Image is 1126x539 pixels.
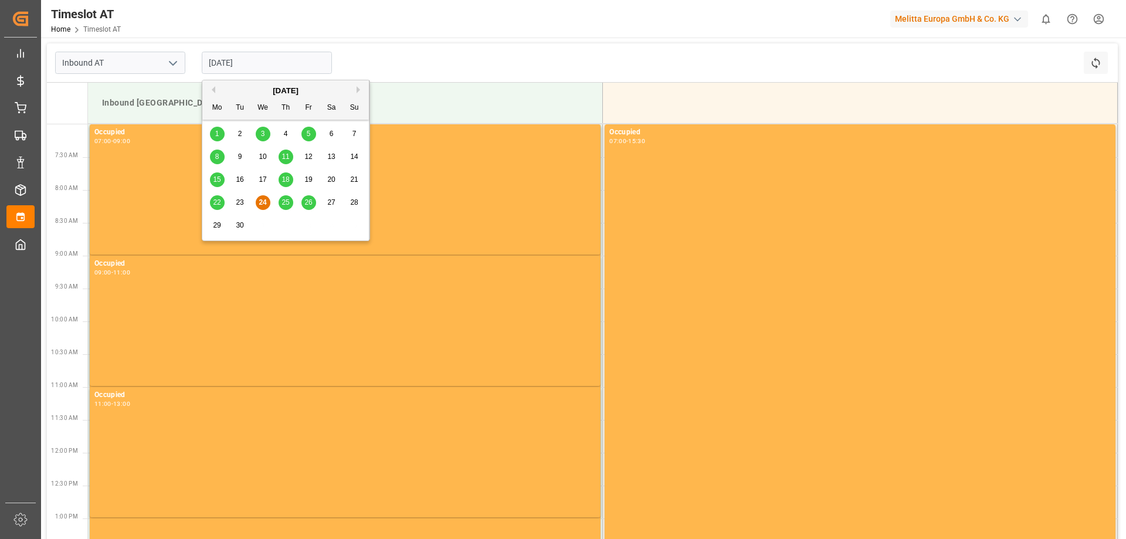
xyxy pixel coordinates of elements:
div: Choose Thursday, September 4th, 2025 [279,127,293,141]
span: 4 [284,130,288,138]
div: Choose Friday, September 5th, 2025 [301,127,316,141]
span: 7 [352,130,357,138]
span: 5 [307,130,311,138]
input: Type to search/select [55,52,185,74]
div: Choose Wednesday, September 10th, 2025 [256,150,270,164]
div: Choose Monday, September 22nd, 2025 [210,195,225,210]
div: Choose Tuesday, September 23rd, 2025 [233,195,247,210]
div: 13:00 [113,401,130,406]
div: Choose Sunday, September 28th, 2025 [347,195,362,210]
div: Choose Monday, September 29th, 2025 [210,218,225,233]
div: Choose Saturday, September 27th, 2025 [324,195,339,210]
div: Choose Wednesday, September 17th, 2025 [256,172,270,187]
div: Choose Friday, September 12th, 2025 [301,150,316,164]
span: 26 [304,198,312,206]
div: month 2025-09 [206,123,366,237]
span: 8:00 AM [55,185,78,191]
div: Choose Thursday, September 18th, 2025 [279,172,293,187]
span: 7:30 AM [55,152,78,158]
span: 30 [236,221,243,229]
div: Occupied [94,127,596,138]
button: Melitta Europa GmbH & Co. KG [890,8,1033,30]
div: Choose Saturday, September 13th, 2025 [324,150,339,164]
div: Mo [210,101,225,116]
div: Choose Monday, September 1st, 2025 [210,127,225,141]
div: - [111,138,113,144]
div: Choose Wednesday, September 3rd, 2025 [256,127,270,141]
div: Choose Friday, September 19th, 2025 [301,172,316,187]
div: 11:00 [94,401,111,406]
div: 09:00 [113,138,130,144]
span: 12 [304,152,312,161]
div: 11:00 [113,270,130,275]
span: 21 [350,175,358,184]
div: Choose Tuesday, September 16th, 2025 [233,172,247,187]
div: Choose Sunday, September 14th, 2025 [347,150,362,164]
span: 10:00 AM [51,316,78,323]
div: Choose Tuesday, September 9th, 2025 [233,150,247,164]
div: Choose Friday, September 26th, 2025 [301,195,316,210]
button: open menu [164,54,181,72]
span: 11 [281,152,289,161]
div: 15:30 [628,138,645,144]
span: 1 [215,130,219,138]
span: 12:00 PM [51,448,78,454]
div: Choose Monday, September 8th, 2025 [210,150,225,164]
div: - [111,401,113,406]
span: 23 [236,198,243,206]
div: Choose Monday, September 15th, 2025 [210,172,225,187]
span: 22 [213,198,221,206]
span: 2 [238,130,242,138]
div: 09:00 [94,270,111,275]
div: Choose Saturday, September 6th, 2025 [324,127,339,141]
div: Choose Saturday, September 20th, 2025 [324,172,339,187]
a: Home [51,25,70,33]
span: 28 [350,198,358,206]
span: 15 [213,175,221,184]
span: 9:30 AM [55,283,78,290]
span: 11:00 AM [51,382,78,388]
input: DD.MM.YYYY [202,52,332,74]
span: 27 [327,198,335,206]
div: Timeslot AT [51,5,121,23]
div: Choose Thursday, September 11th, 2025 [279,150,293,164]
button: Next Month [357,86,364,93]
span: 25 [281,198,289,206]
div: Occupied [94,258,596,270]
span: 11:30 AM [51,415,78,421]
div: Th [279,101,293,116]
span: 19 [304,175,312,184]
div: Sa [324,101,339,116]
div: Su [347,101,362,116]
div: - [626,138,628,144]
button: Previous Month [208,86,215,93]
div: Inbound [GEOGRAPHIC_DATA] [97,92,593,114]
span: 14 [350,152,358,161]
span: 9:00 AM [55,250,78,257]
span: 16 [236,175,243,184]
div: 07:00 [94,138,111,144]
span: 8 [215,152,219,161]
span: 6 [330,130,334,138]
span: 29 [213,221,221,229]
div: Choose Tuesday, September 30th, 2025 [233,218,247,233]
span: 10 [259,152,266,161]
span: 10:30 AM [51,349,78,355]
div: Choose Tuesday, September 2nd, 2025 [233,127,247,141]
div: Choose Sunday, September 7th, 2025 [347,127,362,141]
span: 17 [259,175,266,184]
div: Occupied [609,127,1111,138]
button: Help Center [1059,6,1086,32]
div: We [256,101,270,116]
span: 13 [327,152,335,161]
span: 8:30 AM [55,218,78,224]
span: 20 [327,175,335,184]
div: Choose Wednesday, September 24th, 2025 [256,195,270,210]
div: - [111,270,113,275]
div: Melitta Europa GmbH & Co. KG [890,11,1028,28]
button: show 0 new notifications [1033,6,1059,32]
div: Occupied [94,389,596,401]
span: 18 [281,175,289,184]
span: 24 [259,198,266,206]
span: 3 [261,130,265,138]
